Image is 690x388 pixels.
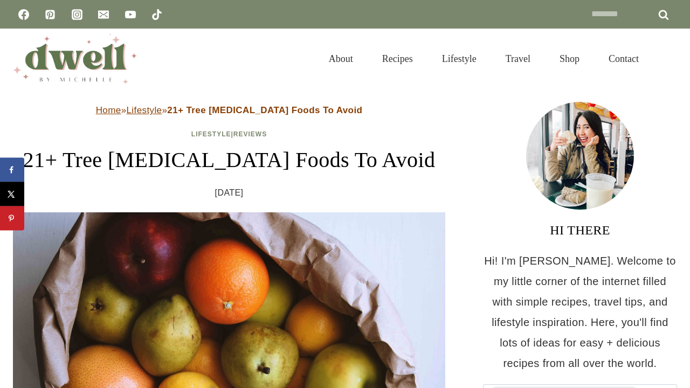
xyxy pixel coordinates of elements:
[39,4,61,25] a: Pinterest
[314,40,653,78] nav: Primary Navigation
[483,251,677,373] p: Hi! I'm [PERSON_NAME]. Welcome to my little corner of the internet filled with simple recipes, tr...
[215,185,244,201] time: [DATE]
[233,130,267,138] a: Reviews
[491,40,545,78] a: Travel
[13,34,137,84] img: DWELL by michelle
[120,4,141,25] a: YouTube
[126,105,162,115] a: Lifestyle
[545,40,594,78] a: Shop
[483,220,677,240] h3: HI THERE
[13,144,445,176] h1: 21+ Tree [MEDICAL_DATA] Foods To Avoid
[427,40,491,78] a: Lifestyle
[146,4,168,25] a: TikTok
[96,105,363,115] span: » »
[66,4,88,25] a: Instagram
[96,105,121,115] a: Home
[93,4,114,25] a: Email
[13,4,34,25] a: Facebook
[594,40,653,78] a: Contact
[167,105,362,115] strong: 21+ Tree [MEDICAL_DATA] Foods To Avoid
[191,130,267,138] span: |
[314,40,368,78] a: About
[191,130,231,138] a: Lifestyle
[368,40,427,78] a: Recipes
[659,50,677,68] button: View Search Form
